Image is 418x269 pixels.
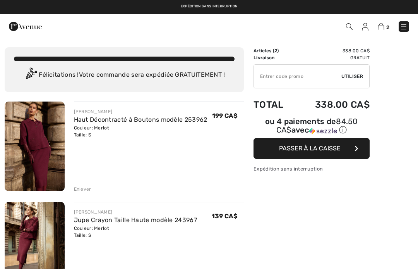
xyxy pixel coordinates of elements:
div: ou 4 paiements de84.50 CA$avecSezzle Cliquez pour en savoir plus sur Sezzle [254,118,370,138]
div: Couleur: Merlot Taille: S [74,225,197,239]
span: 139 CA$ [212,212,238,220]
img: Congratulation2.svg [23,67,39,83]
td: 338.00 CA$ [295,47,370,54]
td: 338.00 CA$ [295,91,370,118]
span: Passer à la caisse [279,145,341,152]
img: Panier d'achat [378,23,384,30]
span: Utiliser [341,73,363,80]
a: 1ère Avenue [9,22,42,29]
a: Jupe Crayon Taille Haute modèle 243967 [74,216,197,224]
td: Gratuit [295,54,370,61]
div: [PERSON_NAME] [74,108,207,115]
a: Haut Décontracté à Boutons modèle 253962 [74,116,207,123]
img: Recherche [346,23,353,30]
button: Passer à la caisse [254,138,370,159]
div: ou 4 paiements de avec [254,118,370,135]
td: Livraison [254,54,295,61]
td: Total [254,91,295,118]
input: Code promo [254,65,341,88]
img: Mes infos [362,23,368,31]
td: Articles ( ) [254,47,295,54]
img: Sezzle [309,128,337,134]
img: 1ère Avenue [9,19,42,34]
div: Félicitations ! Votre commande sera expédiée GRATUITEMENT ! [14,67,235,83]
span: 84.50 CA$ [276,117,358,134]
div: [PERSON_NAME] [74,209,197,216]
img: Menu [400,23,408,31]
span: 199 CA$ [212,112,238,119]
img: Haut Décontracté à Boutons modèle 253962 [5,102,65,191]
a: 2 [378,22,389,31]
div: Couleur: Merlot Taille: S [74,124,207,138]
div: Enlever [74,186,91,193]
span: 2 [386,24,389,30]
div: Expédition sans interruption [254,165,370,172]
span: 2 [274,48,277,53]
